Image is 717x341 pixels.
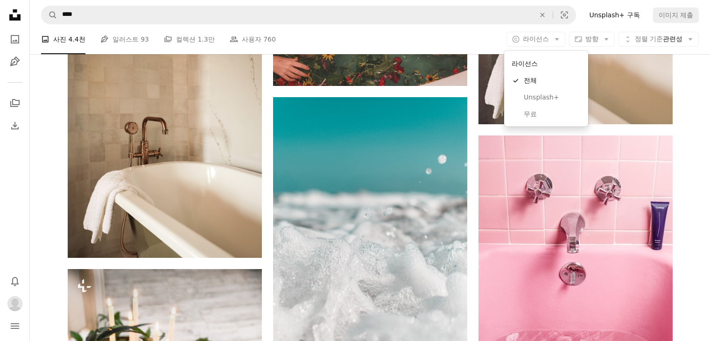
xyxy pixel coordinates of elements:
[524,76,581,85] span: 전체
[506,32,565,47] button: 라이선스
[504,51,588,127] div: 라이선스
[523,35,549,43] span: 라이선스
[524,110,581,119] span: 무료
[524,93,581,102] span: Unsplash+
[508,55,584,72] div: 라이선스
